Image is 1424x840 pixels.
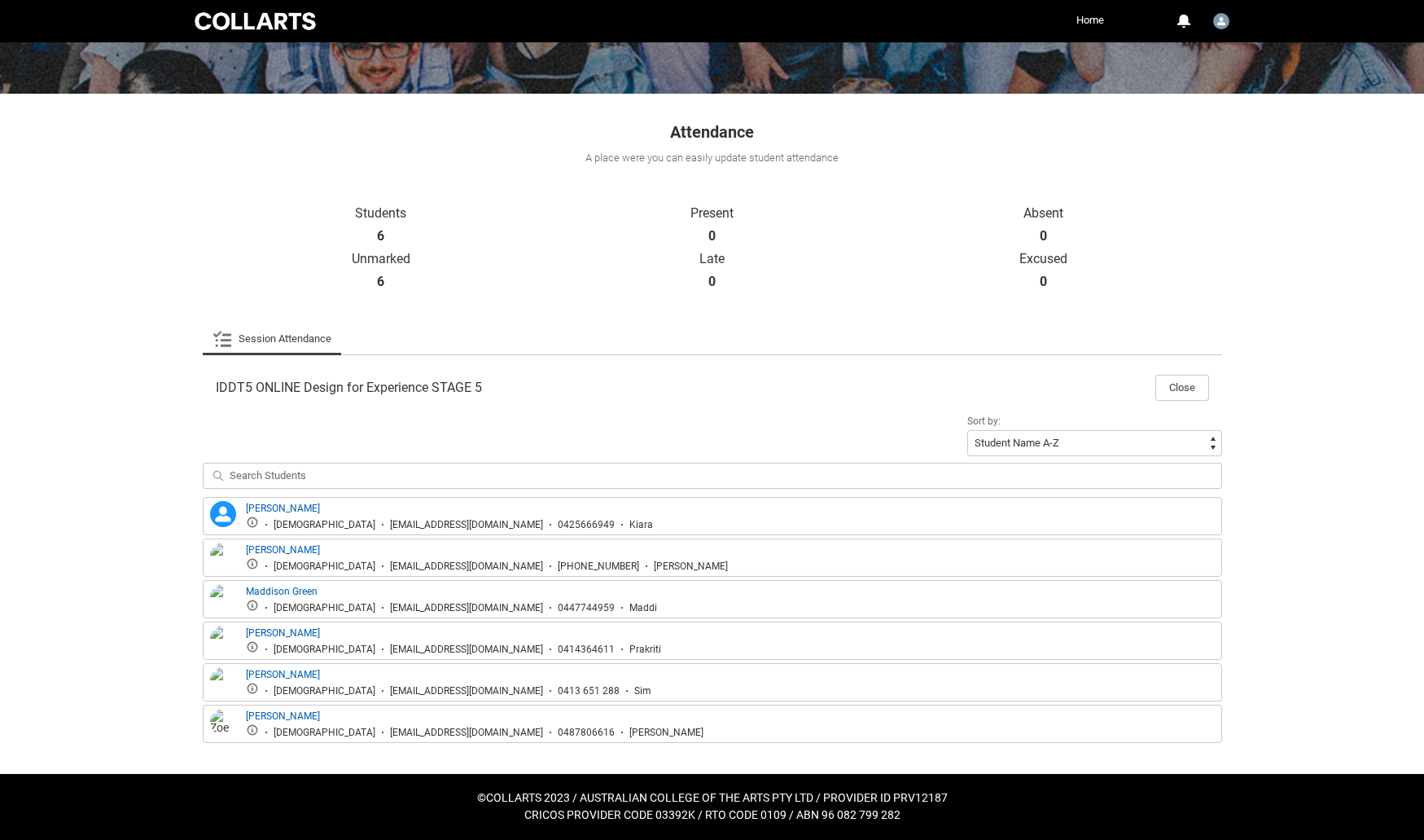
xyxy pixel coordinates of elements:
[390,644,543,656] div: [EMAIL_ADDRESS][DOMAIN_NAME]
[213,323,331,355] a: Session Attendance
[546,251,878,267] p: Late
[210,501,236,527] lightning-icon: Kiara Bocchi
[1040,274,1047,290] strong: 0
[1155,375,1209,401] button: Close
[390,561,543,573] div: [EMAIL_ADDRESS][DOMAIN_NAME]
[210,543,236,578] img: Lucy McLaughlin
[1209,7,1233,33] button: User Profile Stephanie.Stathopoulos
[216,205,547,222] p: Students
[274,727,375,739] div: [DEMOGRAPHIC_DATA]
[246,627,320,639] a: [PERSON_NAME]
[210,584,236,620] img: Maddison Green
[274,685,375,697] div: [DEMOGRAPHIC_DATA]
[546,205,878,222] p: Present
[390,727,543,739] div: [EMAIL_ADDRESS][DOMAIN_NAME]
[558,561,639,573] div: [PHONE_NUMBER]
[629,727,703,739] div: [PERSON_NAME]
[670,122,754,142] span: Attendance
[558,602,615,614] div: 0447744959
[390,685,543,697] div: [EMAIL_ADDRESS][DOMAIN_NAME]
[708,228,716,244] strong: 0
[558,519,615,531] div: 0425666949
[629,519,653,531] div: Kiara
[654,561,728,573] div: [PERSON_NAME]
[558,685,620,697] div: 0413 651 288
[1072,8,1108,33] a: Home
[246,586,318,597] a: Maddison Green
[216,380,482,396] span: IDDT5 ONLINE Design for Experience STAGE 5
[210,626,236,662] img: Prakriti Deshar
[274,561,375,573] div: [DEMOGRAPHIC_DATA]
[246,544,320,556] a: [PERSON_NAME]
[1213,13,1229,29] img: Stephanie.Stathopoulos
[210,709,236,745] img: Zoe Kinsella
[558,727,615,739] div: 0487806616
[203,463,1222,489] input: Search Students
[629,602,657,614] div: Maddi
[558,644,615,656] div: 0414364611
[216,251,547,267] p: Unmarked
[878,251,1209,267] p: Excused
[708,274,716,290] strong: 0
[1040,228,1047,244] strong: 0
[274,602,375,614] div: [DEMOGRAPHIC_DATA]
[377,228,384,244] strong: 6
[201,150,1224,166] div: A place were you can easily update student attendance
[390,519,543,531] div: [EMAIL_ADDRESS][DOMAIN_NAME]
[274,644,375,656] div: [DEMOGRAPHIC_DATA]
[274,519,375,531] div: [DEMOGRAPHIC_DATA]
[246,669,320,680] a: [PERSON_NAME]
[377,274,384,290] strong: 6
[634,685,651,697] div: Sim
[246,503,320,514] a: [PERSON_NAME]
[967,416,1001,427] span: Sort by:
[246,710,320,722] a: [PERSON_NAME]
[629,644,661,656] div: Prakriti
[210,667,236,703] img: Simeon Curcio
[390,602,543,614] div: [EMAIL_ADDRESS][DOMAIN_NAME]
[203,323,341,355] li: Session Attendance
[878,205,1209,222] p: Absent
